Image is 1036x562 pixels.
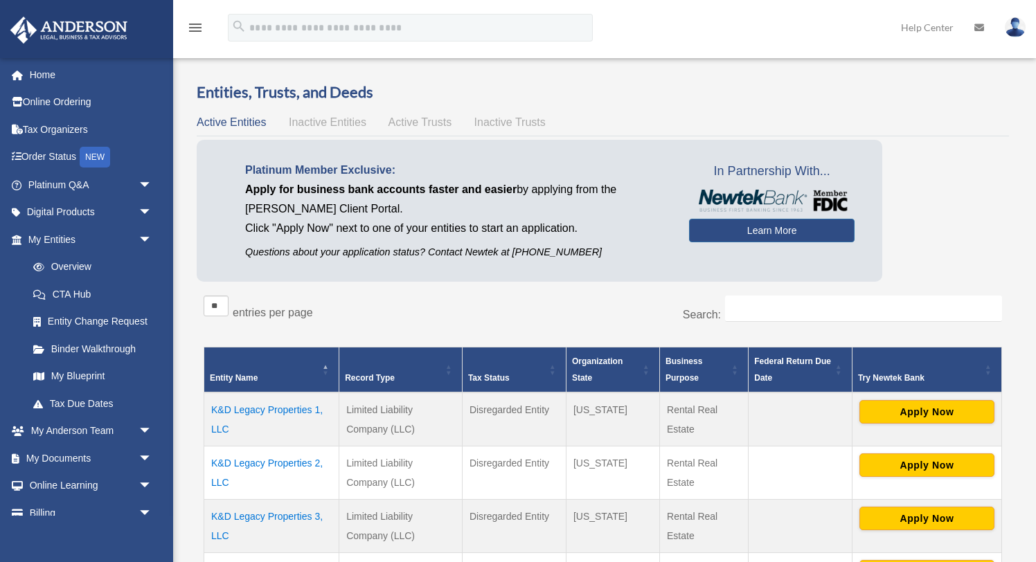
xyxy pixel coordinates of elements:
[19,363,166,390] a: My Blueprint
[689,161,855,183] span: In Partnership With...
[566,347,659,392] th: Organization State: Activate to sort
[388,116,452,128] span: Active Trusts
[689,219,855,242] a: Learn More
[139,199,166,227] span: arrow_drop_down
[1005,17,1026,37] img: User Pic
[462,499,566,552] td: Disregarded Entity
[19,253,159,281] a: Overview
[10,143,173,172] a: Order StatusNEW
[10,171,173,199] a: Platinum Q&Aarrow_drop_down
[339,446,463,499] td: Limited Liability Company (LLC)
[245,161,668,180] p: Platinum Member Exclusive:
[859,453,994,477] button: Apply Now
[139,171,166,199] span: arrow_drop_down
[462,446,566,499] td: Disregarded Entity
[204,446,339,499] td: K&D Legacy Properties 2, LLC
[197,82,1009,103] h3: Entities, Trusts, and Deeds
[683,309,721,320] label: Search:
[210,373,258,383] span: Entity Name
[245,183,517,195] span: Apply for business bank accounts faster and easier
[19,308,166,336] a: Entity Change Request
[204,347,339,392] th: Entity Name: Activate to invert sorting
[858,370,981,386] div: Try Newtek Bank
[10,61,173,89] a: Home
[10,226,166,253] a: My Entitiesarrow_drop_down
[19,335,166,363] a: Binder Walkthrough
[572,356,623,383] span: Organization State
[10,444,173,472] a: My Documentsarrow_drop_down
[345,373,395,383] span: Record Type
[660,499,749,552] td: Rental Real Estate
[204,499,339,552] td: K&D Legacy Properties 3, LLC
[231,19,247,34] i: search
[10,417,173,445] a: My Anderson Teamarrow_drop_down
[197,116,266,128] span: Active Entities
[19,390,166,417] a: Tax Due Dates
[10,116,173,143] a: Tax Organizers
[6,17,132,44] img: Anderson Advisors Platinum Portal
[660,347,749,392] th: Business Purpose: Activate to sort
[566,392,659,446] td: [US_STATE]
[859,400,994,424] button: Apply Now
[566,446,659,499] td: [US_STATE]
[474,116,546,128] span: Inactive Trusts
[187,24,204,36] a: menu
[666,356,702,383] span: Business Purpose
[660,392,749,446] td: Rental Real Estate
[339,347,463,392] th: Record Type: Activate to sort
[859,507,994,530] button: Apply Now
[852,347,1001,392] th: Try Newtek Bank : Activate to sort
[339,392,463,446] td: Limited Liability Company (LLC)
[187,19,204,36] i: menu
[566,499,659,552] td: [US_STATE]
[139,417,166,446] span: arrow_drop_down
[696,190,848,212] img: NewtekBankLogoSM.png
[289,116,366,128] span: Inactive Entities
[204,392,339,446] td: K&D Legacy Properties 1, LLC
[462,347,566,392] th: Tax Status: Activate to sort
[749,347,852,392] th: Federal Return Due Date: Activate to sort
[19,280,166,308] a: CTA Hub
[339,499,463,552] td: Limited Liability Company (LLC)
[139,444,166,473] span: arrow_drop_down
[468,373,510,383] span: Tax Status
[139,472,166,500] span: arrow_drop_down
[10,499,173,527] a: Billingarrow_drop_down
[245,219,668,238] p: Click "Apply Now" next to one of your entities to start an application.
[10,199,173,226] a: Digital Productsarrow_drop_down
[754,356,831,383] span: Federal Return Due Date
[233,307,313,318] label: entries per page
[10,472,173,500] a: Online Learningarrow_drop_down
[462,392,566,446] td: Disregarded Entity
[10,89,173,116] a: Online Ordering
[245,180,668,219] p: by applying from the [PERSON_NAME] Client Portal.
[139,499,166,527] span: arrow_drop_down
[139,226,166,254] span: arrow_drop_down
[245,244,668,261] p: Questions about your application status? Contact Newtek at [PHONE_NUMBER]
[80,147,110,167] div: NEW
[660,446,749,499] td: Rental Real Estate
